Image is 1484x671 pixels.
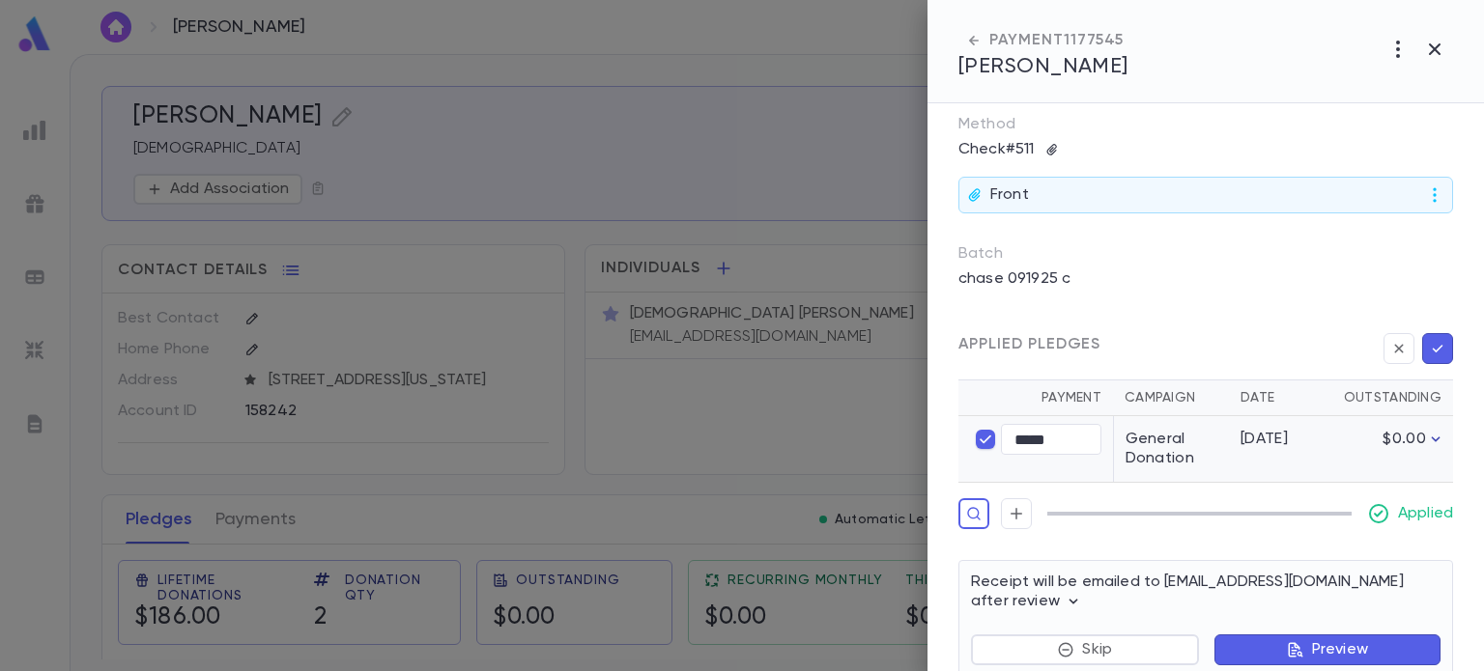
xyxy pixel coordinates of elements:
p: chase 091925 c [947,264,1082,294]
div: Front [958,177,1453,213]
p: Receipt will be emailed to [EMAIL_ADDRESS][DOMAIN_NAME] after review [971,573,1441,611]
div: PAYMENT 1177545 [958,31,1128,50]
p: Check #511 [947,134,1045,165]
button: Preview [1214,634,1441,665]
th: Campaign [1113,380,1229,416]
div: [DATE] [1241,430,1314,449]
span: [PERSON_NAME] [958,56,1128,77]
p: Batch [958,244,1453,264]
th: Outstanding [1326,380,1453,416]
span: Applied Pledges [958,335,1100,354]
p: Method [958,115,1055,134]
td: $0.00 [1326,416,1453,483]
th: Payment [958,380,1113,416]
p: Skip [1082,640,1112,659]
th: Date [1229,380,1326,416]
button: Skip [971,634,1199,665]
p: Applied [1398,504,1453,523]
p: Preview [1312,640,1368,659]
td: General Donation [1113,416,1229,483]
